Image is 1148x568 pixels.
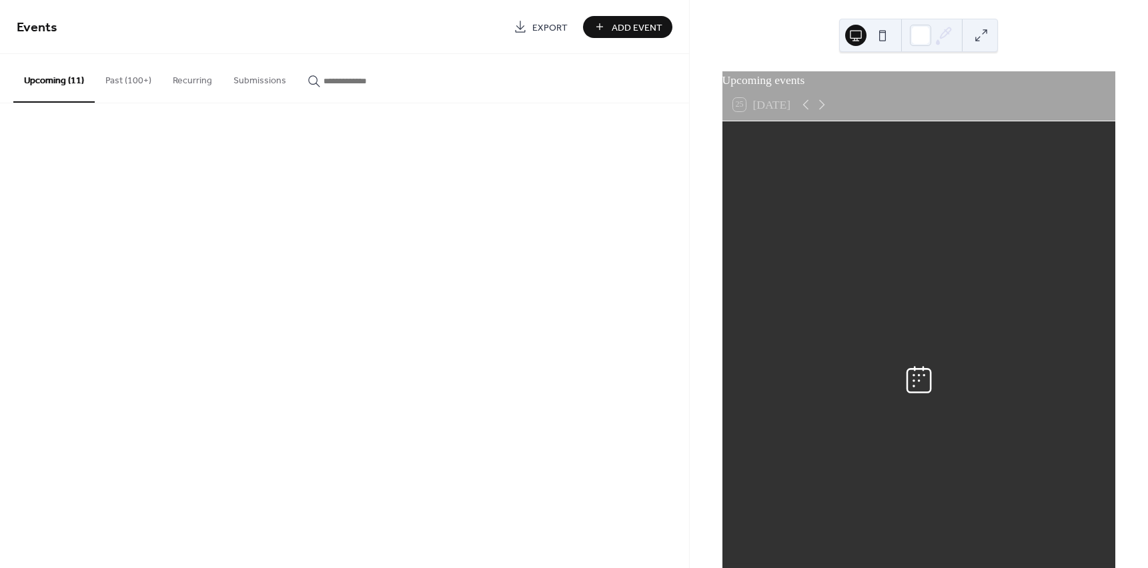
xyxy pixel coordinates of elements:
a: Export [504,16,578,38]
button: Recurring [162,54,223,101]
span: Export [532,21,568,35]
button: Past (100+) [95,54,162,101]
button: Submissions [223,54,297,101]
div: Upcoming events [722,71,1115,89]
button: Add Event [583,16,672,38]
span: Add Event [612,21,662,35]
span: Events [17,15,57,41]
button: Upcoming (11) [13,54,95,103]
